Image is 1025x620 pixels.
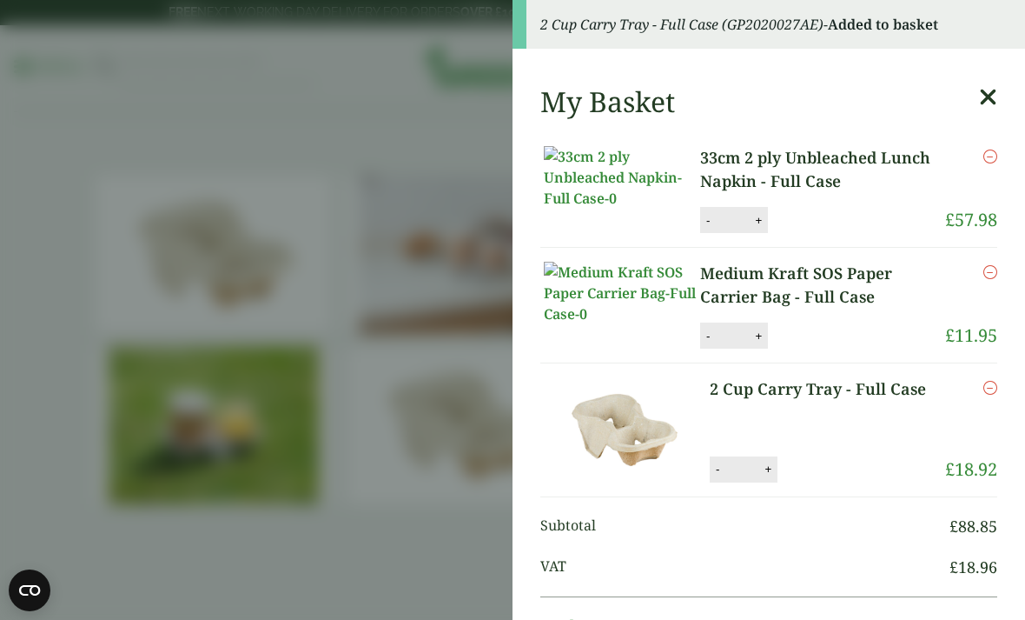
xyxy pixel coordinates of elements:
img: 33cm 2 ply Unbleached Napkin-Full Case-0 [544,146,700,209]
img: Medium Kraft SOS Paper Carrier Bag-Full Case-0 [544,262,700,324]
button: + [750,329,767,343]
span: VAT [540,556,949,579]
span: £ [945,323,955,347]
span: £ [945,208,955,231]
a: 2 Cup Carry Tray - Full Case [710,377,936,401]
button: Open CMP widget [9,570,50,611]
span: £ [949,557,958,577]
em: 2 Cup Carry Tray - Full Case (GP2020027AE) [540,15,823,34]
h2: My Basket [540,85,675,118]
img: 2 Cup Carry Tray -Full Case of-0 [544,377,700,482]
button: + [759,462,777,477]
span: Subtotal [540,515,949,538]
a: Medium Kraft SOS Paper Carrier Bag - Full Case [700,262,945,309]
strong: Added to basket [828,15,938,34]
a: Remove this item [983,146,997,167]
span: £ [949,516,958,537]
bdi: 57.98 [945,208,997,231]
bdi: 11.95 [945,323,997,347]
button: - [701,213,715,228]
button: - [701,329,715,343]
bdi: 18.96 [949,557,997,577]
a: Remove this item [983,262,997,283]
bdi: 88.85 [949,516,997,537]
a: 33cm 2 ply Unbleached Lunch Napkin - Full Case [700,146,945,193]
a: Remove this item [983,377,997,398]
span: £ [945,457,955,481]
button: + [750,213,767,228]
button: - [711,462,724,477]
bdi: 18.92 [945,457,997,481]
